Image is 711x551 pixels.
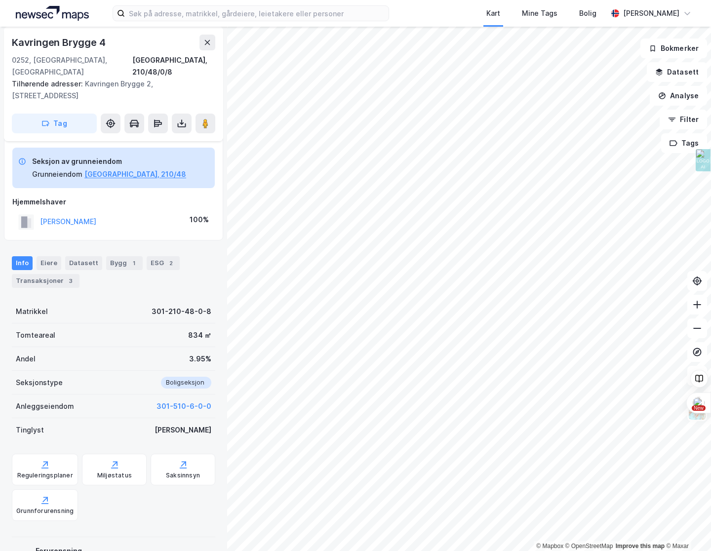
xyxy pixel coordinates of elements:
div: Tinglyst [16,424,44,436]
iframe: Chat Widget [662,504,711,551]
div: 834 ㎡ [188,329,211,341]
div: Reguleringsplaner [17,472,73,479]
input: Søk på adresse, matrikkel, gårdeiere, leietakere eller personer [125,6,389,21]
div: Kart [486,7,500,19]
div: Hjemmelshaver [12,196,215,208]
div: Transaksjoner [12,274,79,288]
div: Datasett [65,256,102,270]
div: Anleggseiendom [16,400,74,412]
div: 301-210-48-0-8 [152,306,211,317]
div: Tomteareal [16,329,55,341]
div: 3 [66,276,76,286]
div: Info [12,256,33,270]
button: Tags [661,133,707,153]
div: Kontrollprogram for chat [662,504,711,551]
div: ESG [147,256,180,270]
button: Analyse [650,86,707,106]
div: Kavringen Brygge 2, [STREET_ADDRESS] [12,78,207,102]
div: [PERSON_NAME] [155,424,211,436]
div: Grunnforurensning [16,507,74,515]
div: 2 [166,258,176,268]
div: [GEOGRAPHIC_DATA], 210/48/0/8 [132,54,215,78]
div: 0252, [GEOGRAPHIC_DATA], [GEOGRAPHIC_DATA] [12,54,132,78]
div: Bolig [579,7,596,19]
a: OpenStreetMap [565,543,613,550]
div: 3.95% [189,353,211,365]
button: Datasett [647,62,707,82]
div: Eiere [37,256,61,270]
button: Tag [12,114,97,133]
img: logo.a4113a55bc3d86da70a041830d287a7e.svg [16,6,89,21]
a: Improve this map [616,543,665,550]
div: Grunneiendom [32,168,82,180]
div: Andel [16,353,36,365]
div: [PERSON_NAME] [623,7,679,19]
div: 100% [190,214,209,226]
div: 1 [129,258,139,268]
div: Matrikkel [16,306,48,317]
button: [GEOGRAPHIC_DATA], 210/48 [84,168,186,180]
div: Seksjon av grunneiendom [32,156,186,167]
button: Bokmerker [640,39,707,58]
div: Saksinnsyn [166,472,200,479]
button: 301-510-6-0-0 [157,400,211,412]
div: Bygg [106,256,143,270]
div: Kavringen Brygge 4 [12,35,107,50]
a: Mapbox [536,543,563,550]
div: Seksjonstype [16,377,63,389]
span: Tilhørende adresser: [12,79,85,88]
div: Miljøstatus [97,472,132,479]
button: Filter [660,110,707,129]
div: Mine Tags [522,7,557,19]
